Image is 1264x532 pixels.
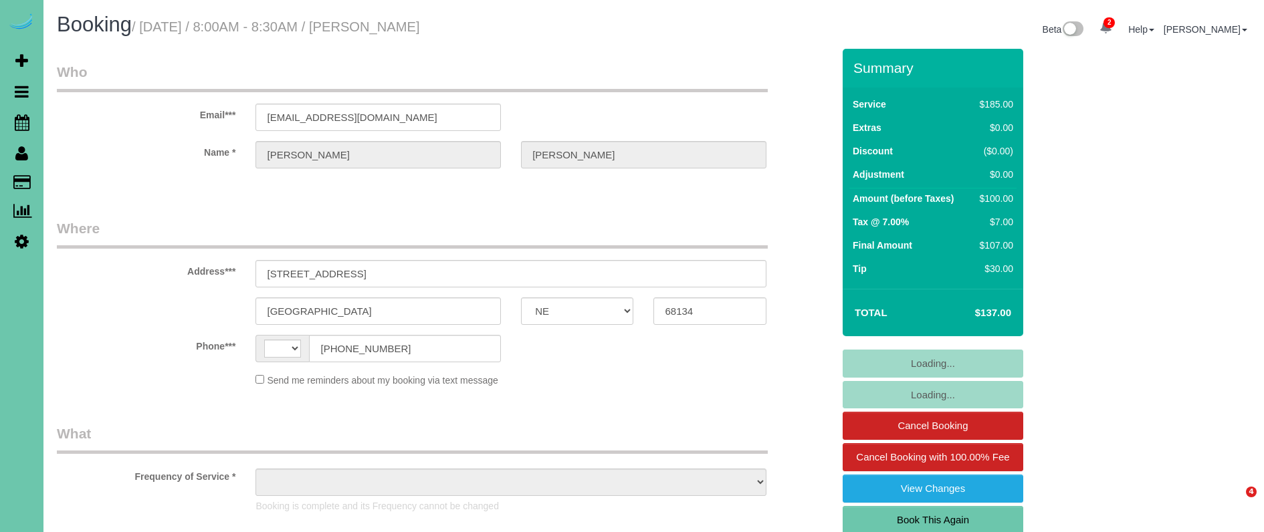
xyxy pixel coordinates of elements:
[974,121,1013,134] div: $0.00
[267,375,498,386] span: Send me reminders about my booking via text message
[853,239,912,252] label: Final Amount
[1043,24,1084,35] a: Beta
[935,307,1011,319] h4: $137.00
[1093,13,1119,43] a: 2
[974,192,1013,205] div: $100.00
[1103,17,1115,28] span: 2
[57,13,132,36] span: Booking
[1246,487,1257,497] span: 4
[57,424,768,454] legend: What
[1061,21,1083,39] img: New interface
[843,443,1023,471] a: Cancel Booking with 100.00% Fee
[132,19,420,34] small: / [DATE] / 8:00AM - 8:30AM / [PERSON_NAME]
[255,499,766,513] p: Booking is complete and its Frequency cannot be changed
[855,307,887,318] strong: Total
[853,215,909,229] label: Tax @ 7.00%
[853,98,886,111] label: Service
[57,62,768,92] legend: Who
[8,13,35,32] img: Automaid Logo
[1128,24,1154,35] a: Help
[47,465,245,483] label: Frequency of Service *
[57,219,768,249] legend: Where
[974,215,1013,229] div: $7.00
[974,262,1013,275] div: $30.00
[974,239,1013,252] div: $107.00
[974,98,1013,111] div: $185.00
[47,141,245,159] label: Name *
[974,144,1013,158] div: ($0.00)
[843,475,1023,503] a: View Changes
[853,60,1017,76] h3: Summary
[856,451,1009,462] span: Cancel Booking with 100.00% Fee
[1164,24,1247,35] a: [PERSON_NAME]
[843,412,1023,440] a: Cancel Booking
[853,144,893,158] label: Discount
[853,168,904,181] label: Adjustment
[1219,487,1251,519] iframe: Intercom live chat
[974,168,1013,181] div: $0.00
[853,121,881,134] label: Extras
[853,262,867,275] label: Tip
[853,192,954,205] label: Amount (before Taxes)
